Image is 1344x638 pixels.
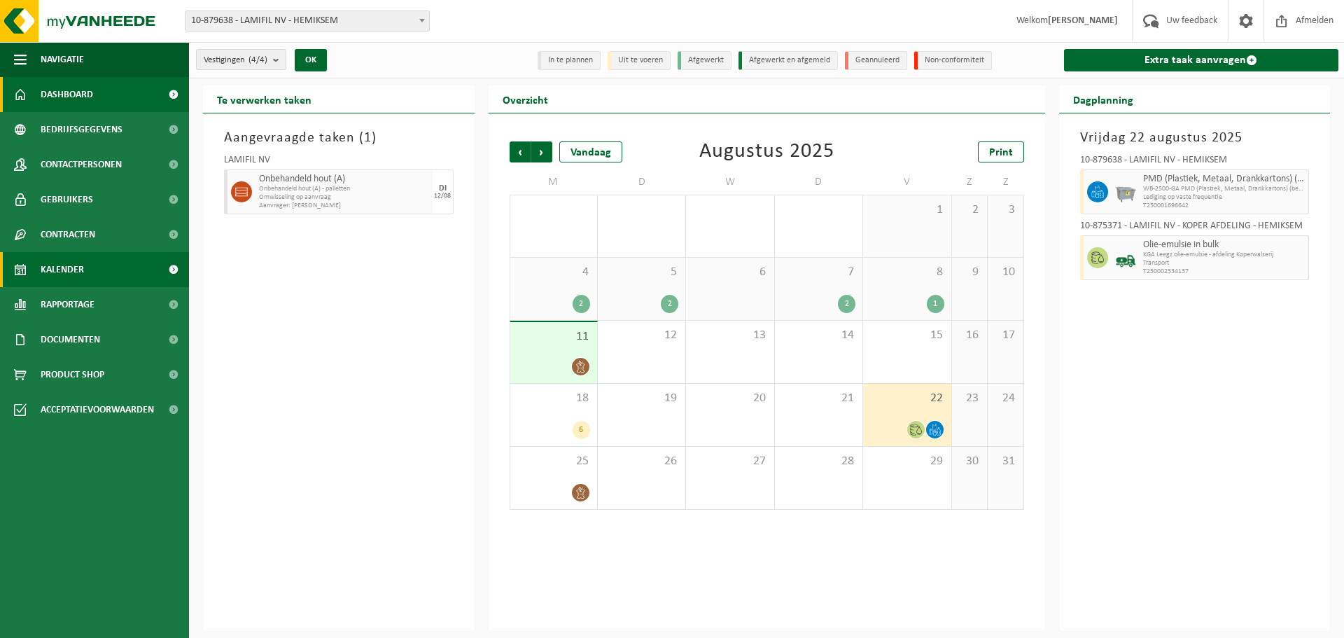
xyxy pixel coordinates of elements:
[782,265,855,280] span: 7
[224,127,454,148] h3: Aangevraagde taken ( )
[1059,85,1147,113] h2: Dagplanning
[1143,185,1305,193] span: WB-2500-GA PMD (Plastiek, Metaal, Drankkartons) (bedrijven)
[196,49,286,70] button: Vestigingen(4/4)
[782,328,855,343] span: 14
[605,454,678,469] span: 26
[959,328,980,343] span: 16
[224,155,454,169] div: LAMIFIL NV
[1115,247,1136,268] img: BL-LQ-LV
[838,295,855,313] div: 2
[559,141,622,162] div: Vandaag
[782,391,855,406] span: 21
[959,202,980,218] span: 2
[204,50,267,71] span: Vestigingen
[259,174,429,185] span: Onbehandeld hout (A)
[738,51,838,70] li: Afgewerkt en afgemeld
[693,391,766,406] span: 20
[1143,240,1305,251] span: Olie-emulsie in bulk
[364,131,372,145] span: 1
[782,454,855,469] span: 28
[1080,221,1310,235] div: 10-875371 - LAMIFIL NV - KOPER AFDELING - HEMIKSEM
[248,55,267,64] count: (4/4)
[845,51,907,70] li: Geannuleerd
[41,77,93,112] span: Dashboard
[1143,259,1305,268] span: Transport
[699,141,834,162] div: Augustus 2025
[573,295,590,313] div: 2
[978,141,1024,162] a: Print
[1143,193,1305,202] span: Lediging op vaste frequentie
[605,265,678,280] span: 5
[1143,251,1305,259] span: KGA Leegz olie-emulsie - afdeling Koperwalserij
[1115,181,1136,202] img: WB-2500-GAL-GY-01
[959,391,980,406] span: 23
[995,202,1016,218] span: 3
[259,193,429,202] span: Omwisseling op aanvraag
[517,265,590,280] span: 4
[1143,174,1305,185] span: PMD (Plastiek, Metaal, Drankkartons) (bedrijven)
[782,202,855,218] span: 31
[870,202,944,218] span: 1
[693,454,766,469] span: 27
[1080,155,1310,169] div: 10-879638 - LAMIFIL NV - HEMIKSEM
[517,454,590,469] span: 25
[693,328,766,343] span: 13
[41,217,95,252] span: Contracten
[434,193,451,200] div: 12/08
[41,147,122,182] span: Contactpersonen
[41,357,104,392] span: Product Shop
[914,51,992,70] li: Non-conformiteit
[439,184,447,193] div: DI
[259,202,429,210] span: Aanvrager: [PERSON_NAME]
[678,51,731,70] li: Afgewerkt
[41,252,84,287] span: Kalender
[41,392,154,427] span: Acceptatievoorwaarden
[605,202,678,218] span: 29
[959,265,980,280] span: 9
[661,295,678,313] div: 2
[489,85,562,113] h2: Overzicht
[605,391,678,406] span: 19
[870,328,944,343] span: 15
[995,391,1016,406] span: 24
[870,265,944,280] span: 8
[1143,268,1305,276] span: T250002334137
[41,322,100,357] span: Documenten
[988,169,1023,195] td: Z
[775,169,863,195] td: D
[1064,49,1339,71] a: Extra taak aanvragen
[605,328,678,343] span: 12
[517,202,590,218] span: 28
[686,169,774,195] td: W
[531,141,552,162] span: Volgende
[41,182,93,217] span: Gebruikers
[870,391,944,406] span: 22
[598,169,686,195] td: D
[510,141,531,162] span: Vorige
[510,169,598,195] td: M
[1143,202,1305,210] span: T250001696642
[995,328,1016,343] span: 17
[41,112,122,147] span: Bedrijfsgegevens
[538,51,601,70] li: In te plannen
[41,287,94,322] span: Rapportage
[608,51,671,70] li: Uit te voeren
[259,185,429,193] span: Onbehandeld hout (A) - palletten
[1048,15,1118,26] strong: [PERSON_NAME]
[995,454,1016,469] span: 31
[995,265,1016,280] span: 10
[1080,127,1310,148] h3: Vrijdag 22 augustus 2025
[517,391,590,406] span: 18
[693,265,766,280] span: 6
[693,202,766,218] span: 30
[185,11,429,31] span: 10-879638 - LAMIFIL NV - HEMIKSEM
[41,42,84,77] span: Navigatie
[573,421,590,439] div: 6
[989,147,1013,158] span: Print
[185,11,430,32] span: 10-879638 - LAMIFIL NV - HEMIKSEM
[959,454,980,469] span: 30
[517,329,590,345] span: 11
[952,169,988,195] td: Z
[927,295,944,313] div: 1
[863,169,951,195] td: V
